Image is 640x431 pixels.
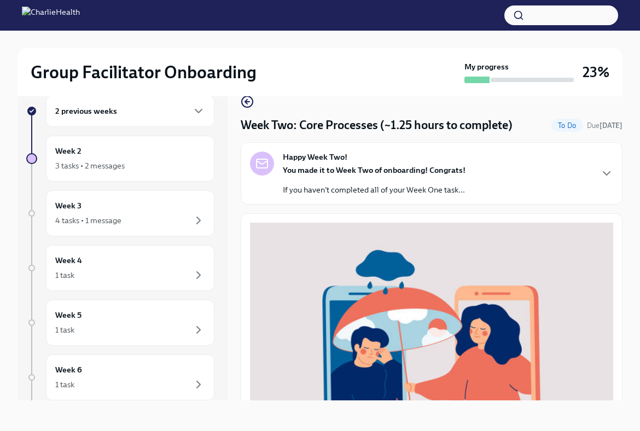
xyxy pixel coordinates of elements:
strong: Happy Week Two! [283,152,347,162]
span: Due [587,121,622,130]
h6: Week 3 [55,200,82,212]
a: Week 34 tasks • 1 message [26,190,214,236]
h2: Group Facilitator Onboarding [31,61,257,83]
strong: You made it to Week Two of onboarding! Congrats! [283,165,466,175]
h3: 23% [583,62,609,82]
a: Week 51 task [26,300,214,346]
div: 2 previous weeks [46,95,214,127]
div: 1 task [55,270,74,281]
div: 1 task [55,324,74,335]
strong: My progress [464,61,509,72]
h6: Week 2 [55,145,82,157]
img: CharlieHealth [22,7,80,24]
h6: Week 6 [55,364,82,376]
h6: Week 4 [55,254,82,266]
a: Week 41 task [26,245,214,291]
p: If you haven't completed all of your Week One task... [283,184,466,195]
div: 3 tasks • 2 messages [55,160,125,171]
span: To Do [551,121,583,130]
h6: 2 previous weeks [55,105,117,117]
div: 4 tasks • 1 message [55,215,121,226]
a: Week 23 tasks • 2 messages [26,136,214,182]
span: September 1st, 2025 10:00 [587,120,622,131]
h6: Week 5 [55,309,82,321]
h4: Week Two: Core Processes (~1.25 hours to complete) [241,117,513,133]
a: Week 61 task [26,354,214,400]
strong: [DATE] [600,121,622,130]
div: 1 task [55,379,74,390]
